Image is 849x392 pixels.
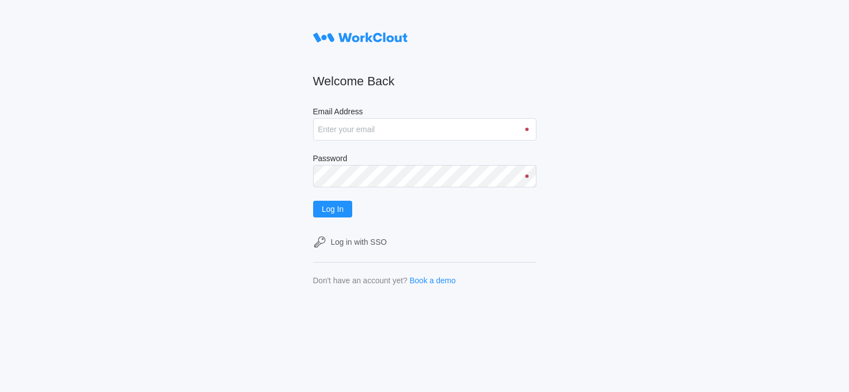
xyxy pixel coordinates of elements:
[331,238,387,246] div: Log in with SSO
[313,154,536,165] label: Password
[322,205,344,213] span: Log In
[313,235,536,249] a: Log in with SSO
[313,201,353,217] button: Log In
[313,74,536,89] h2: Welcome Back
[410,276,456,285] a: Book a demo
[313,276,407,285] div: Don't have an account yet?
[313,107,536,118] label: Email Address
[313,118,536,141] input: Enter your email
